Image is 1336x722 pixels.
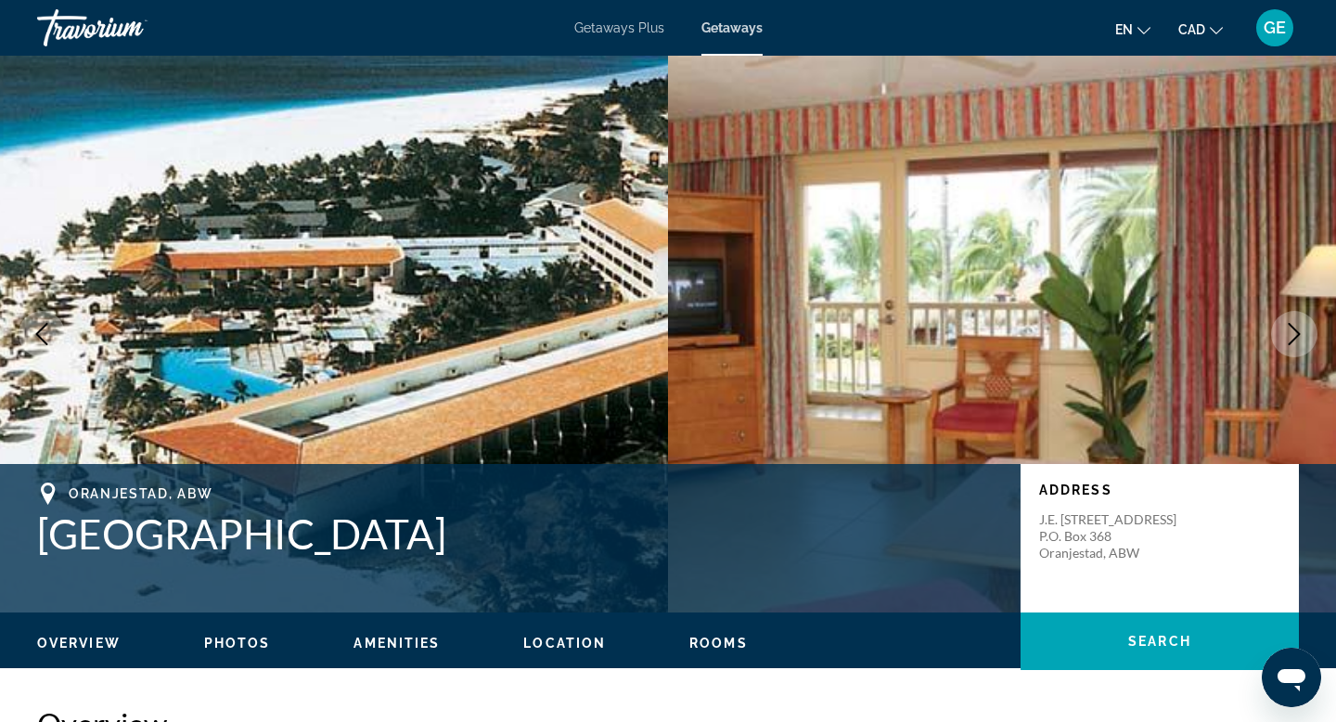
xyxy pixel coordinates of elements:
[353,635,440,651] button: Amenities
[701,20,763,35] a: Getaways
[1039,483,1280,497] p: Address
[1039,511,1188,561] p: J.E. [STREET_ADDRESS] P.O. Box 368 Oranjestad, ABW
[37,635,121,651] button: Overview
[1271,311,1317,357] button: Next image
[353,636,440,651] span: Amenities
[1115,16,1150,43] button: Change language
[1264,19,1286,37] span: GE
[1128,634,1191,649] span: Search
[37,4,223,52] a: Travorium
[523,635,606,651] button: Location
[37,509,1002,558] h1: [GEOGRAPHIC_DATA]
[574,20,664,35] a: Getaways Plus
[689,635,748,651] button: Rooms
[1115,22,1133,37] span: en
[204,635,271,651] button: Photos
[204,636,271,651] span: Photos
[1251,8,1299,47] button: User Menu
[69,486,212,501] span: Oranjestad, ABW
[19,311,65,357] button: Previous image
[1262,648,1321,707] iframe: Button to launch messaging window
[1178,16,1223,43] button: Change currency
[689,636,748,651] span: Rooms
[37,636,121,651] span: Overview
[1178,22,1205,37] span: CAD
[1021,612,1299,670] button: Search
[523,636,606,651] span: Location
